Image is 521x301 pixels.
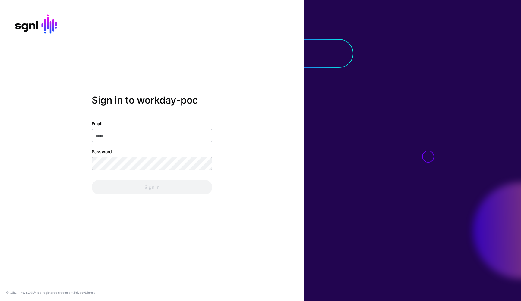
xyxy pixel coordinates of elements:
a: Terms [87,291,95,294]
label: Password [92,148,112,155]
h2: Sign in to workday-poc [92,95,212,106]
div: © [URL], Inc. SGNL® is a registered trademark. & [6,290,95,295]
a: Privacy [74,291,85,294]
label: Email [92,120,103,127]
